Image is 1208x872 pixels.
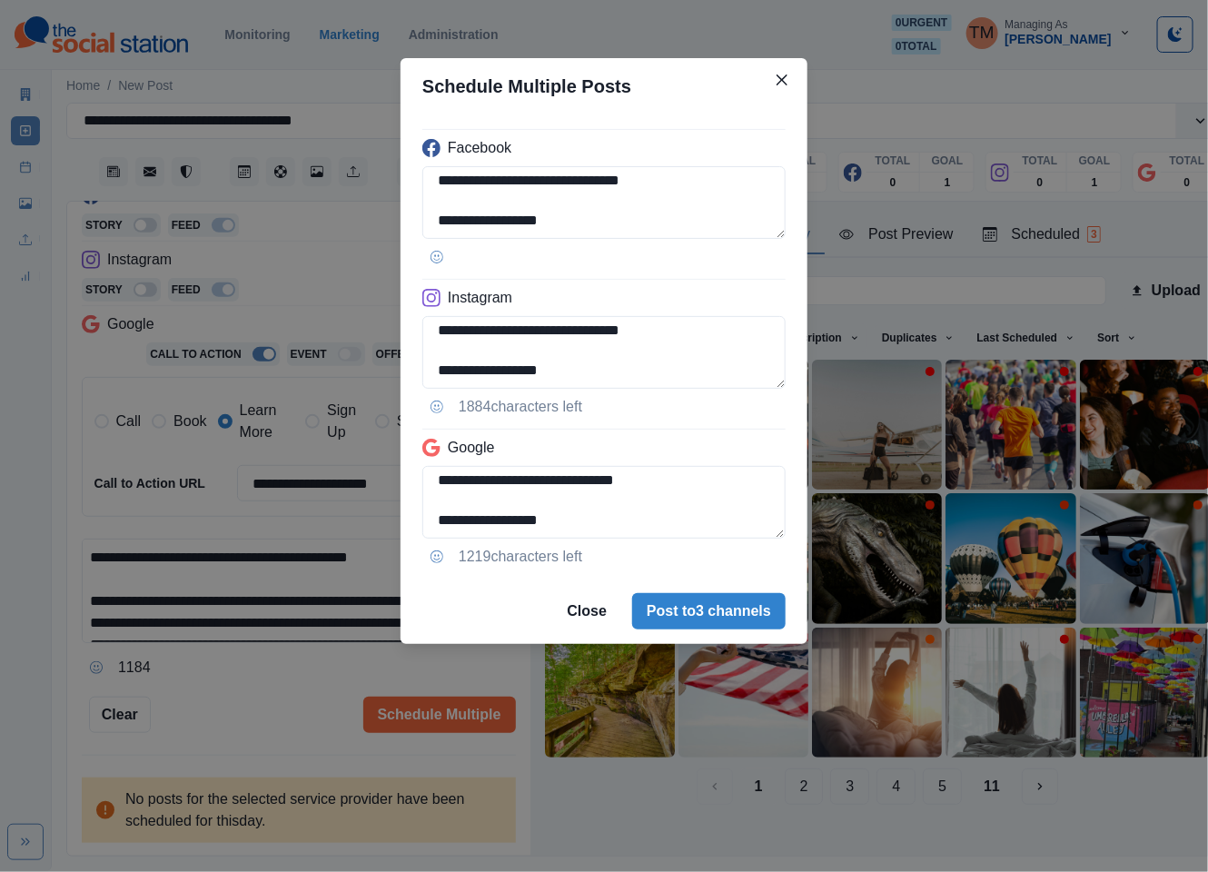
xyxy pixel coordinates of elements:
[448,437,495,459] p: Google
[422,542,451,571] button: Opens Emoji Picker
[422,392,451,421] button: Opens Emoji Picker
[632,593,786,629] button: Post to3 channels
[401,58,807,114] header: Schedule Multiple Posts
[422,243,451,272] button: Opens Emoji Picker
[459,396,582,418] p: 1884 characters left
[448,287,512,309] p: Instagram
[459,546,582,568] p: 1219 characters left
[448,137,511,159] p: Facebook
[767,65,797,94] button: Close
[552,593,621,629] button: Close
